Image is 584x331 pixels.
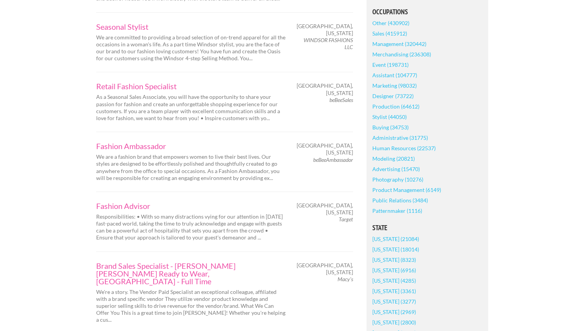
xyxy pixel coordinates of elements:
p: We're a story. The Vendor Paid Specialist an exceptional colleague, affiliated with a brand speci... [96,289,285,324]
em: beBeeAmbassador [313,156,353,163]
a: [US_STATE] (21084) [372,234,419,244]
a: Stylist (44050) [372,112,407,122]
span: [GEOGRAPHIC_DATA], [US_STATE] [297,202,353,216]
p: We are committed to providing a broad selection of on-trend apparel for all the occasions in a wo... [96,34,285,62]
em: beBeeSales [329,97,353,103]
span: [GEOGRAPHIC_DATA], [US_STATE] [297,142,353,156]
a: Marketing (98032) [372,80,417,91]
span: [GEOGRAPHIC_DATA], [US_STATE] [297,23,353,37]
a: [US_STATE] (2800) [372,317,416,328]
a: [US_STATE] (8323) [372,255,416,265]
em: WINDSOR FASHIONS LLC [304,37,353,50]
a: Photography (10276) [372,174,423,185]
a: Administrative (31775) [372,132,428,143]
em: Target [339,216,353,222]
a: Event (198731) [372,59,409,70]
a: [US_STATE] (18014) [372,244,419,255]
a: Seasonal Stylist [96,23,285,31]
em: Macy's [338,276,353,282]
a: Fashion Advisor [96,202,285,210]
span: [GEOGRAPHIC_DATA], [US_STATE] [297,262,353,276]
a: Assistant (104777) [372,70,417,80]
a: [US_STATE] (3361) [372,286,416,296]
h5: Occupations [372,8,482,15]
a: [US_STATE] (4285) [372,275,416,286]
a: Management (320442) [372,39,426,49]
p: As a Seasonal Sales Associate, you will have the opportunity to share your passion for fashion an... [96,93,285,122]
a: Brand Sales Specialist - [PERSON_NAME] [PERSON_NAME] Ready to Wear, [GEOGRAPHIC_DATA] - Full Time [96,262,285,285]
a: Retail Fashion Specialist [96,82,285,90]
a: Production (64612) [372,101,419,112]
a: Patternmaker (1116) [372,205,422,216]
a: Public Relations (3484) [372,195,428,205]
a: Modeling (20821) [372,153,415,164]
p: We are a fashion brand that empowers women to live their best lives. Our styles are designed to b... [96,153,285,182]
a: Product Management (6149) [372,185,441,195]
span: [GEOGRAPHIC_DATA], [US_STATE] [297,82,353,96]
a: Advertising (15470) [372,164,420,174]
a: Human Resources (22537) [372,143,436,153]
a: [US_STATE] (6916) [372,265,416,275]
a: Other (430902) [372,18,409,28]
a: Sales (415912) [372,28,407,39]
a: [US_STATE] (3277) [372,296,416,307]
a: Buying (34753) [372,122,409,132]
a: Designer (73722) [372,91,414,101]
a: Merchandising (236308) [372,49,431,59]
p: Responsibilities: • With so many distractions vying for our attention in [DATE] fast-paced world,... [96,213,285,241]
a: Fashion Ambassador [96,142,285,150]
h5: State [372,224,482,231]
a: [US_STATE] (2969) [372,307,416,317]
